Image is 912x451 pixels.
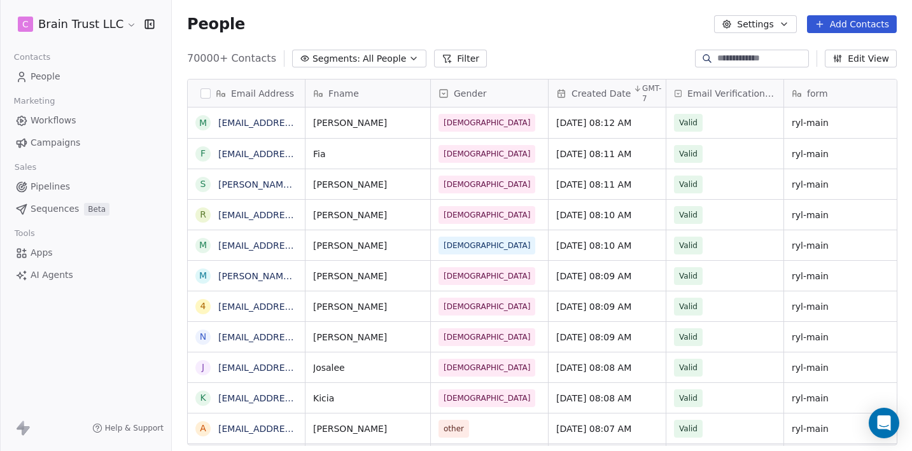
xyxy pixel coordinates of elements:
[556,331,658,343] span: [DATE] 08:09 AM
[556,239,658,252] span: [DATE] 08:10 AM
[188,108,305,446] div: grid
[105,423,164,433] span: Help & Support
[444,209,530,221] span: [DEMOGRAPHIC_DATA]
[200,177,206,191] div: s
[313,331,423,343] span: [PERSON_NAME]
[807,15,897,33] button: Add Contacts
[31,70,60,83] span: People
[679,422,698,435] span: Valid
[666,80,783,107] div: Email Verification Status
[84,203,109,216] span: Beta
[313,209,423,221] span: [PERSON_NAME]
[687,87,776,100] span: Email Verification Status
[679,361,698,374] span: Valid
[792,209,894,221] span: ryl-main
[313,392,423,405] span: Kicia
[642,83,663,104] span: GMT-7
[444,239,530,252] span: [DEMOGRAPHIC_DATA]
[679,148,698,160] span: Valid
[792,422,894,435] span: ryl-main
[431,80,548,107] div: Gender
[444,392,530,405] span: [DEMOGRAPHIC_DATA]
[313,270,423,282] span: [PERSON_NAME]
[792,116,894,129] span: ryl-main
[363,52,406,66] span: All People
[556,116,658,129] span: [DATE] 08:12 AM
[10,66,161,87] a: People
[454,87,487,100] span: Gender
[15,13,136,35] button: CBrain Trust LLC
[218,179,522,190] a: [PERSON_NAME][EMAIL_ADDRESS][PERSON_NAME][DOMAIN_NAME]
[8,48,56,67] span: Contacts
[199,269,207,282] div: M
[31,114,76,127] span: Workflows
[38,16,123,32] span: Brain Trust LLC
[313,178,423,191] span: [PERSON_NAME]
[218,210,374,220] a: [EMAIL_ADDRESS][DOMAIN_NAME]
[200,422,206,435] div: A
[200,300,206,313] div: 4
[825,50,897,67] button: Edit View
[218,424,374,434] a: [EMAIL_ADDRESS][DOMAIN_NAME]
[313,422,423,435] span: [PERSON_NAME]
[556,148,658,160] span: [DATE] 08:11 AM
[679,270,698,282] span: Valid
[10,132,161,153] a: Campaigns
[434,50,487,67] button: Filter
[199,116,207,130] div: m
[218,393,374,403] a: [EMAIL_ADDRESS][DOMAIN_NAME]
[22,18,29,31] span: C
[31,136,80,149] span: Campaigns
[714,15,796,33] button: Settings
[792,361,894,374] span: ryl-main
[313,116,423,129] span: [PERSON_NAME]
[10,242,161,263] a: Apps
[679,116,698,129] span: Valid
[218,240,374,251] a: [EMAIL_ADDRESS][DOMAIN_NAME]
[679,178,698,191] span: Valid
[10,176,161,197] a: Pipelines
[202,361,204,374] div: j
[313,300,423,313] span: [PERSON_NAME]
[9,224,40,243] span: Tools
[200,330,206,343] div: n
[200,147,206,160] div: f
[187,15,245,34] span: People
[444,361,530,374] span: [DEMOGRAPHIC_DATA]
[556,209,658,221] span: [DATE] 08:10 AM
[31,246,53,260] span: Apps
[792,331,894,343] span: ryl-main
[679,392,698,405] span: Valid
[792,392,894,405] span: ryl-main
[218,332,374,342] a: [EMAIL_ADDRESS][DOMAIN_NAME]
[312,52,360,66] span: Segments:
[9,158,42,177] span: Sales
[444,116,530,129] span: [DEMOGRAPHIC_DATA]
[31,202,79,216] span: Sequences
[444,331,530,343] span: [DEMOGRAPHIC_DATA]
[200,391,206,405] div: k
[231,87,294,100] span: Email Address
[218,302,374,312] a: [EMAIL_ADDRESS][DOMAIN_NAME]
[679,300,698,313] span: Valid
[313,148,423,160] span: Fia
[10,198,161,219] a: SequencesBeta
[444,300,530,313] span: [DEMOGRAPHIC_DATA]
[792,300,894,313] span: ryl-main
[92,423,164,433] a: Help & Support
[784,80,901,107] div: form
[792,270,894,282] span: ryl-main
[218,149,374,159] a: [EMAIL_ADDRESS][DOMAIN_NAME]
[572,87,631,100] span: Created Date
[31,180,70,193] span: Pipelines
[218,118,374,128] a: [EMAIL_ADDRESS][DOMAIN_NAME]
[10,110,161,131] a: Workflows
[556,392,658,405] span: [DATE] 08:08 AM
[556,361,658,374] span: [DATE] 08:08 AM
[218,363,374,373] a: [EMAIL_ADDRESS][DOMAIN_NAME]
[792,178,894,191] span: ryl-main
[869,408,899,438] div: Open Intercom Messenger
[807,87,828,100] span: form
[305,80,430,107] div: Fname
[31,268,73,282] span: AI Agents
